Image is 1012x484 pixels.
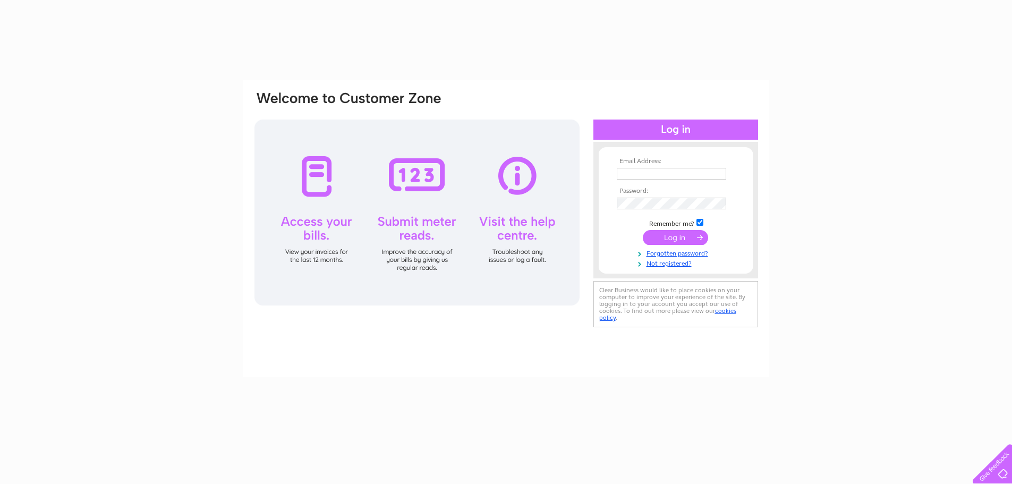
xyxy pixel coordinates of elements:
input: Submit [643,230,708,245]
th: Email Address: [614,158,737,165]
div: Clear Business would like to place cookies on your computer to improve your experience of the sit... [593,281,758,327]
a: Not registered? [617,258,737,268]
th: Password: [614,188,737,195]
a: Forgotten password? [617,248,737,258]
a: cookies policy [599,307,736,321]
td: Remember me? [614,217,737,228]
